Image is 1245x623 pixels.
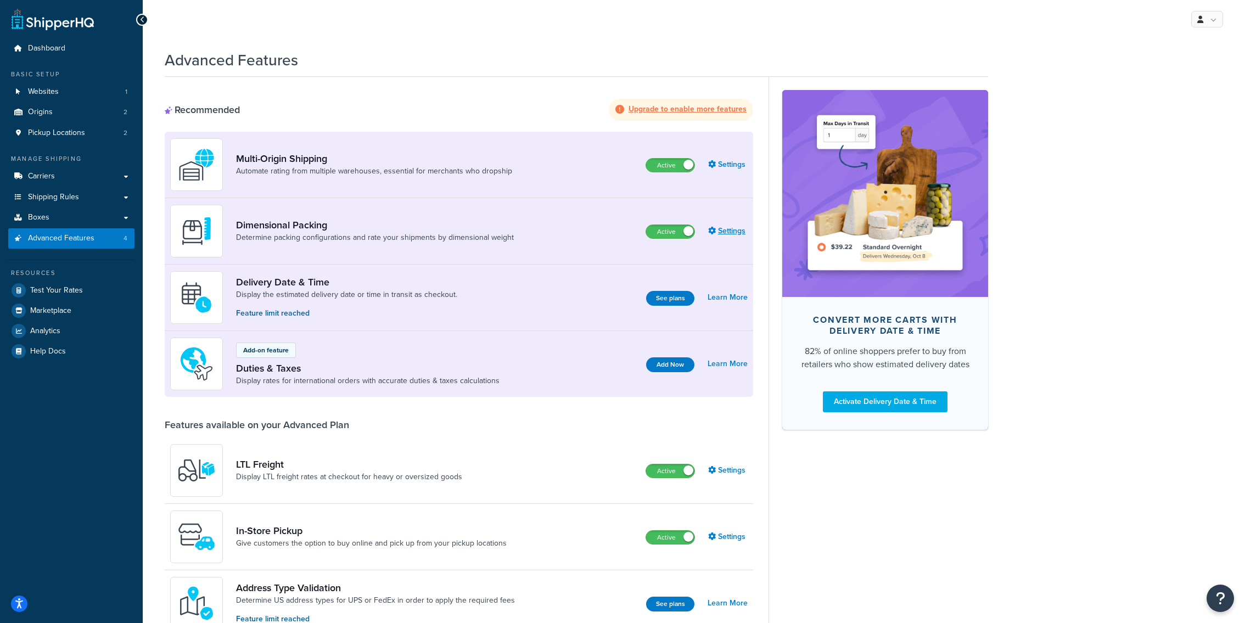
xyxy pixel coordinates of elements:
[823,391,947,412] a: Activate Delivery Date & Time
[708,356,748,372] a: Learn More
[800,315,971,336] div: Convert more carts with delivery date & time
[28,44,65,53] span: Dashboard
[28,193,79,202] span: Shipping Rules
[8,166,134,187] a: Carriers
[236,307,457,319] p: Feature limit reached
[8,207,134,228] a: Boxes
[236,276,457,288] a: Delivery Date & Time
[165,419,349,431] div: Features available on your Advanced Plan
[708,463,748,478] a: Settings
[800,345,971,371] div: 82% of online shoppers prefer to buy from retailers who show estimated delivery dates
[8,187,134,207] a: Shipping Rules
[8,228,134,249] a: Advanced Features4
[646,357,694,372] button: Add Now
[236,582,515,594] a: Address Type Validation
[236,472,462,482] a: Display LTL freight rates at checkout for heavy or oversized goods
[236,458,462,470] a: LTL Freight
[8,301,134,321] a: Marketplace
[8,341,134,361] a: Help Docs
[236,375,500,386] a: Display rates for international orders with accurate duties & taxes calculations
[124,128,127,138] span: 2
[236,362,500,374] a: Duties & Taxes
[236,525,507,537] a: In-Store Pickup
[646,291,694,306] button: See plans
[8,268,134,278] div: Resources
[708,596,748,611] a: Learn More
[28,128,85,138] span: Pickup Locations
[30,286,83,295] span: Test Your Rates
[646,531,694,544] label: Active
[708,223,748,239] a: Settings
[177,278,216,317] img: gfkeb5ejjkALwAAAABJRU5ErkJggg==
[28,87,59,97] span: Websites
[8,123,134,143] li: Pickup Locations
[8,102,134,122] a: Origins2
[28,234,94,243] span: Advanced Features
[177,518,216,556] img: wfgcfpwTIucLEAAAAASUVORK5CYII=
[799,106,972,280] img: feature-image-ddt-36eae7f7280da8017bfb280eaccd9c446f90b1fe08728e4019434db127062ab4.png
[646,597,694,611] button: See plans
[236,595,515,606] a: Determine US address types for UPS or FedEx in order to apply the required fees
[8,154,134,164] div: Manage Shipping
[28,108,53,117] span: Origins
[30,306,71,316] span: Marketplace
[124,108,127,117] span: 2
[236,538,507,549] a: Give customers the option to buy online and pick up from your pickup locations
[8,123,134,143] a: Pickup Locations2
[177,345,216,383] img: icon-duo-feat-landed-cost-7136b061.png
[177,584,216,622] img: kIG8fy0lQAAAABJRU5ErkJggg==
[236,219,514,231] a: Dimensional Packing
[177,451,216,490] img: y79ZsPf0fXUFUhFXDzUgf+ktZg5F2+ohG75+v3d2s1D9TjoU8PiyCIluIjV41seZevKCRuEjTPPOKHJsQcmKCXGdfprl3L4q7...
[30,347,66,356] span: Help Docs
[165,104,240,116] div: Recommended
[8,321,134,341] a: Analytics
[236,289,457,300] a: Display the estimated delivery date or time in transit as checkout.
[629,103,747,115] strong: Upgrade to enable more features
[30,327,60,336] span: Analytics
[8,228,134,249] li: Advanced Features
[646,225,694,238] label: Active
[646,464,694,478] label: Active
[8,280,134,300] a: Test Your Rates
[708,290,748,305] a: Learn More
[8,102,134,122] li: Origins
[708,529,748,545] a: Settings
[708,157,748,172] a: Settings
[177,145,216,184] img: WatD5o0RtDAAAAAElFTkSuQmCC
[124,234,127,243] span: 4
[125,87,127,97] span: 1
[177,212,216,250] img: DTVBYsAAAAAASUVORK5CYII=
[8,38,134,59] a: Dashboard
[646,159,694,172] label: Active
[243,345,289,355] p: Add-on feature
[28,213,49,222] span: Boxes
[236,153,512,165] a: Multi-Origin Shipping
[165,49,298,71] h1: Advanced Features
[8,82,134,102] li: Websites
[236,166,512,177] a: Automate rating from multiple warehouses, essential for merchants who dropship
[28,172,55,181] span: Carriers
[8,70,134,79] div: Basic Setup
[236,232,514,243] a: Determine packing configurations and rate your shipments by dimensional weight
[1207,585,1234,612] button: Open Resource Center
[8,82,134,102] a: Websites1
